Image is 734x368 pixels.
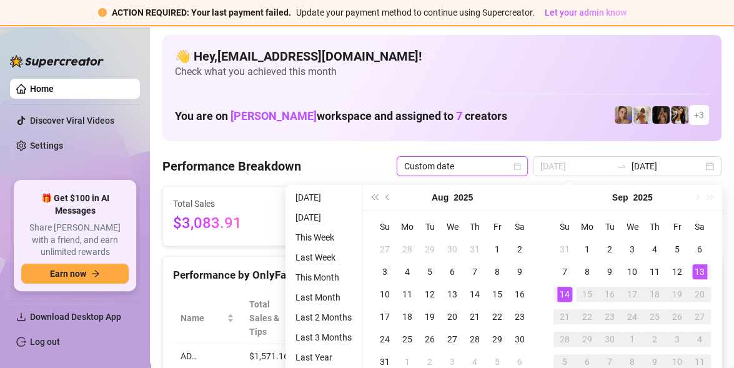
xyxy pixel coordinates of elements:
[377,309,392,324] div: 17
[396,283,419,306] td: 2025-08-11
[290,250,357,265] li: Last Week
[688,306,711,328] td: 2025-09-27
[621,261,643,283] td: 2025-09-10
[643,261,666,283] td: 2025-09-11
[598,216,621,238] th: Tu
[602,242,617,257] div: 2
[580,242,595,257] div: 1
[692,309,707,324] div: 27
[576,261,598,283] td: 2025-09-08
[91,269,100,278] span: arrow-right
[464,328,486,351] td: 2025-08-28
[21,264,129,284] button: Earn nowarrow-right
[692,242,707,257] div: 6
[374,328,396,351] td: 2025-08-24
[557,309,572,324] div: 21
[508,283,531,306] td: 2025-08-16
[404,157,520,176] span: Custom date
[486,261,508,283] td: 2025-08-08
[643,283,666,306] td: 2025-09-18
[670,287,685,302] div: 19
[670,242,685,257] div: 5
[445,264,460,279] div: 6
[445,287,460,302] div: 13
[666,261,688,283] td: 2025-09-12
[377,242,392,257] div: 27
[441,216,464,238] th: We
[249,297,285,339] span: Total Sales & Tips
[580,287,595,302] div: 15
[490,242,505,257] div: 1
[374,283,396,306] td: 2025-08-10
[377,332,392,347] div: 24
[615,106,632,124] img: Cherry
[374,238,396,261] td: 2025-07-27
[602,332,617,347] div: 30
[16,312,26,322] span: download
[692,287,707,302] div: 20
[621,238,643,261] td: 2025-09-03
[486,328,508,351] td: 2025-08-29
[647,309,662,324] div: 25
[557,287,572,302] div: 14
[621,283,643,306] td: 2025-09-17
[181,311,224,325] span: Name
[242,292,302,344] th: Total Sales & Tips
[694,108,704,122] span: + 3
[30,116,114,126] a: Discover Viral Videos
[290,190,357,205] li: [DATE]
[464,261,486,283] td: 2025-08-07
[456,109,462,122] span: 7
[545,7,627,17] span: Let your admin know
[557,264,572,279] div: 7
[666,328,688,351] td: 2025-10-03
[625,309,640,324] div: 24
[553,216,576,238] th: Su
[396,328,419,351] td: 2025-08-25
[621,216,643,238] th: We
[688,216,711,238] th: Sa
[419,328,441,351] td: 2025-08-26
[400,264,415,279] div: 4
[419,216,441,238] th: Tu
[98,8,107,17] span: exclamation-circle
[490,264,505,279] div: 8
[643,328,666,351] td: 2025-10-02
[688,328,711,351] td: 2025-10-04
[173,292,242,344] th: Name
[467,287,482,302] div: 14
[688,261,711,283] td: 2025-09-13
[467,264,482,279] div: 7
[580,309,595,324] div: 22
[432,185,449,210] button: Choose a month
[10,55,104,67] img: logo-BBDzfeDw.svg
[173,267,521,284] div: Performance by OnlyFans Creator
[21,192,129,217] span: 🎁 Get $100 in AI Messages
[464,216,486,238] th: Th
[612,185,628,210] button: Choose a month
[490,332,505,347] div: 29
[512,309,527,324] div: 23
[441,283,464,306] td: 2025-08-13
[290,330,357,345] li: Last 3 Months
[231,109,317,122] span: [PERSON_NAME]
[666,216,688,238] th: Fr
[374,216,396,238] th: Su
[643,306,666,328] td: 2025-09-25
[557,242,572,257] div: 31
[647,332,662,347] div: 2
[576,216,598,238] th: Mo
[598,238,621,261] td: 2025-09-02
[296,7,535,17] span: Update your payment method to continue using Supercreator.
[454,185,473,210] button: Choose a year
[445,332,460,347] div: 27
[396,306,419,328] td: 2025-08-18
[553,328,576,351] td: 2025-09-28
[647,242,662,257] div: 4
[666,238,688,261] td: 2025-09-05
[467,309,482,324] div: 21
[540,159,612,173] input: Start date
[381,185,395,210] button: Previous month (PageUp)
[367,185,381,210] button: Last year (Control + left)
[290,270,357,285] li: This Month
